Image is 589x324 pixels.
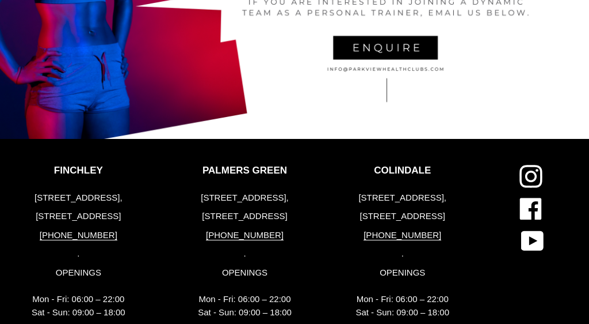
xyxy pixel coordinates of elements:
[355,165,449,177] p: COLINDALE
[364,231,441,241] a: [PHONE_NUMBER]
[40,231,117,241] a: [PHONE_NUMBER]
[206,231,284,241] a: [PHONE_NUMBER]
[355,267,449,280] p: OPENINGS
[198,267,292,280] p: OPENINGS
[32,210,125,224] p: [STREET_ADDRESS]
[32,165,125,177] p: FINCHLEY
[355,248,449,261] p: .
[198,248,292,261] p: .
[198,293,292,319] p: Mon - Fri: 06:00 – 22:00 Sat - Sun: 09:00 – 18:00
[355,293,449,319] p: Mon - Fri: 06:00 – 22:00 Sat - Sun: 09:00 – 18:00
[32,267,125,280] p: OPENINGS
[32,192,125,205] p: [STREET_ADDRESS],
[198,165,292,177] p: PALMERS GREEN
[32,248,125,261] p: .
[198,192,292,205] p: [STREET_ADDRESS],
[355,210,449,224] p: [STREET_ADDRESS]
[355,192,449,205] p: [STREET_ADDRESS],
[198,210,292,224] p: [STREET_ADDRESS]
[32,293,125,319] p: Mon - Fri: 06:00 – 22:00 Sat - Sun: 09:00 – 18:00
